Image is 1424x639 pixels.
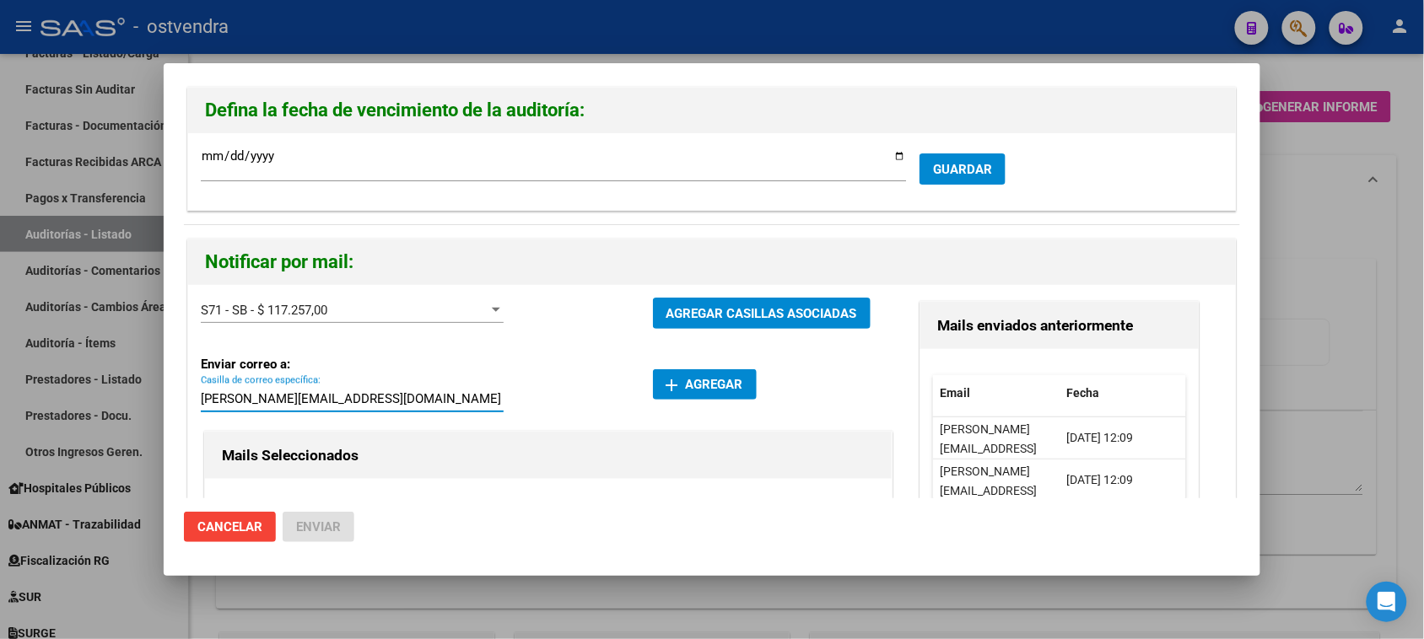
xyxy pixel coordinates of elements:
[296,519,341,534] span: Enviar
[201,303,327,318] span: S71 - SB - $ 117.257,00
[184,512,276,542] button: Cancelar
[940,386,970,400] span: Email
[920,153,1006,185] button: GUARDAR
[205,246,1219,278] h2: Notificar por mail:
[940,464,1037,535] span: [PERSON_NAME][EMAIL_ADDRESS][PERSON_NAME][DOMAIN_NAME]
[933,162,992,177] span: GUARDAR
[653,369,757,400] button: Agregar
[222,444,875,466] h3: Mails Seleccionados
[1066,431,1133,444] span: [DATE] 12:09
[1367,582,1407,622] div: Open Intercom Messenger
[666,377,743,392] span: Agregar
[1060,375,1186,411] datatable-header-cell: Fecha
[666,306,857,321] span: AGREGAR CASILLAS ASOCIADAS
[197,519,262,534] span: Cancelar
[937,314,1181,336] h3: Mails enviados anteriormente
[201,355,332,374] p: Enviar correo a:
[940,422,1037,475] span: [PERSON_NAME][EMAIL_ADDRESS][DOMAIN_NAME]
[205,94,1219,126] h2: Defina la fecha de vencimiento de la auditoría:
[933,375,1060,411] datatable-header-cell: Email
[1066,386,1099,400] span: Fecha
[1066,473,1133,486] span: [DATE] 12:09
[283,512,354,542] button: Enviar
[653,298,871,329] button: AGREGAR CASILLAS ASOCIADAS
[662,375,682,395] mat-icon: add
